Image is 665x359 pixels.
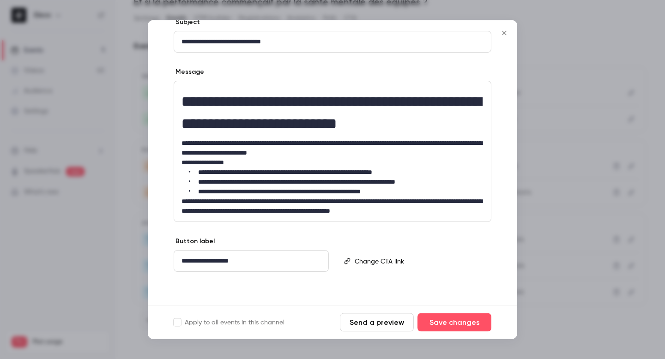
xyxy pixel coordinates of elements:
button: Close [495,24,514,42]
div: editor [174,32,491,53]
button: Save changes [417,313,491,332]
label: Message [174,68,204,77]
div: editor [174,82,491,222]
button: Send a preview [340,313,414,332]
label: Subject [174,18,200,27]
label: Button label [174,237,215,246]
div: editor [351,251,490,272]
label: Apply to all events in this channel [174,318,284,327]
div: editor [174,251,328,272]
